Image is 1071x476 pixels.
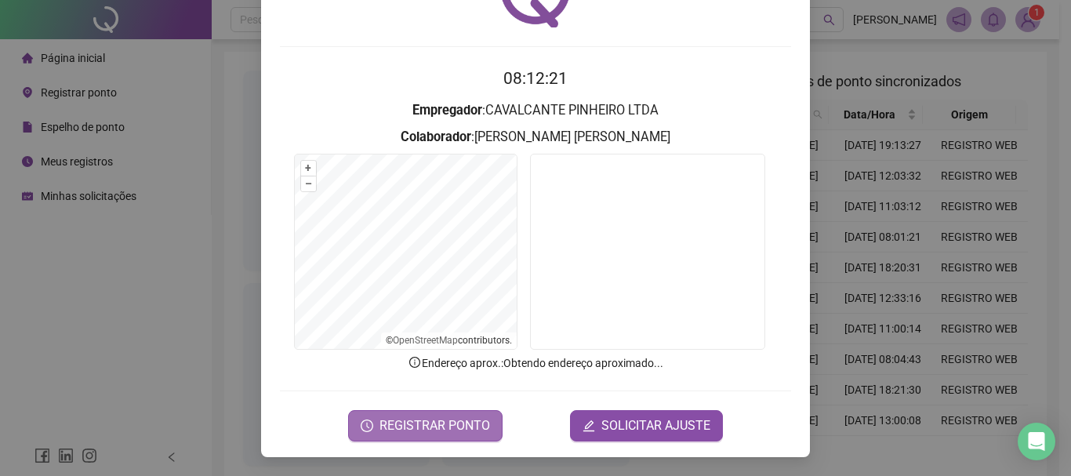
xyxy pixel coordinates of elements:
p: Endereço aprox. : Obtendo endereço aproximado... [280,354,791,372]
span: info-circle [408,355,422,369]
span: clock-circle [361,420,373,432]
span: SOLICITAR AJUSTE [601,416,710,435]
div: Open Intercom Messenger [1018,423,1055,460]
strong: Colaborador [401,129,471,144]
h3: : [PERSON_NAME] [PERSON_NAME] [280,127,791,147]
a: OpenStreetMap [393,335,458,346]
button: + [301,161,316,176]
li: © contributors. [386,335,512,346]
time: 08:12:21 [503,69,568,88]
button: REGISTRAR PONTO [348,410,503,441]
button: – [301,176,316,191]
h3: : CAVALCANTE PINHEIRO LTDA [280,100,791,121]
span: REGISTRAR PONTO [379,416,490,435]
span: edit [583,420,595,432]
button: editSOLICITAR AJUSTE [570,410,723,441]
strong: Empregador [412,103,482,118]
